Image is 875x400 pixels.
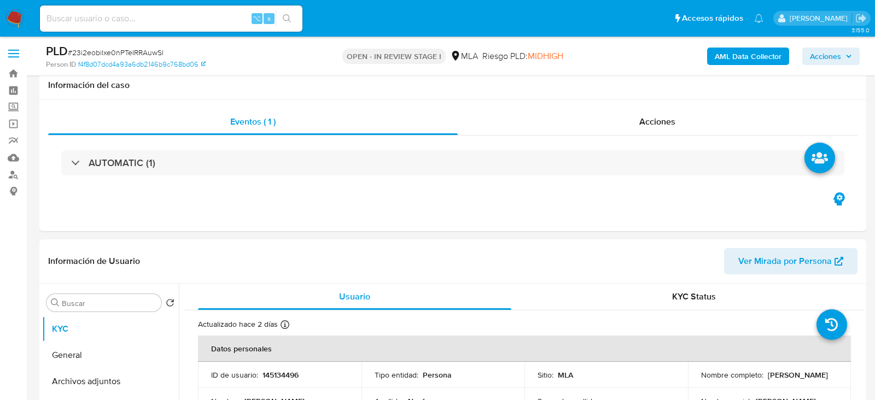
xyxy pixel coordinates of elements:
[42,342,179,368] button: General
[810,48,841,65] span: Acciones
[855,13,867,24] a: Salir
[738,248,832,274] span: Ver Mirada por Persona
[768,370,828,380] p: [PERSON_NAME]
[528,50,563,62] span: MIDHIGH
[672,290,716,303] span: KYC Status
[802,48,860,65] button: Acciones
[62,298,157,308] input: Buscar
[89,157,155,169] h3: AUTOMATIC (1)
[538,370,553,380] p: Sitio :
[42,316,179,342] button: KYC
[48,80,857,91] h1: Información del caso
[375,370,418,380] p: Tipo entidad :
[639,115,675,128] span: Acciones
[198,336,851,362] th: Datos personales
[166,298,174,310] button: Volver al orden por defecto
[342,49,446,64] p: OPEN - IN REVIEW STAGE I
[715,48,781,65] b: AML Data Collector
[198,319,278,330] p: Actualizado hace 2 días
[51,298,60,307] button: Buscar
[46,60,76,69] b: Person ID
[40,11,302,26] input: Buscar usuario o caso...
[78,60,206,69] a: f4f8d07dcd4a93a6db2146b9c768bd06
[482,50,563,62] span: Riesgo PLD:
[339,290,370,303] span: Usuario
[253,13,261,23] span: ⌥
[68,47,164,58] span: # 23i2eobiIxe0nPTeIRRAuwSl
[48,256,140,267] h1: Información de Usuario
[262,370,299,380] p: 145134496
[46,42,68,60] b: PLD
[707,48,789,65] button: AML Data Collector
[230,115,276,128] span: Eventos ( 1 )
[42,368,179,395] button: Archivos adjuntos
[450,50,478,62] div: MLA
[790,13,851,23] p: lourdes.morinigo@mercadolibre.com
[267,13,271,23] span: s
[276,11,298,26] button: search-icon
[701,370,763,380] p: Nombre completo :
[211,370,258,380] p: ID de usuario :
[558,370,573,380] p: MLA
[423,370,452,380] p: Persona
[724,248,857,274] button: Ver Mirada por Persona
[754,14,763,23] a: Notificaciones
[61,150,844,175] div: AUTOMATIC (1)
[682,13,743,24] span: Accesos rápidos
